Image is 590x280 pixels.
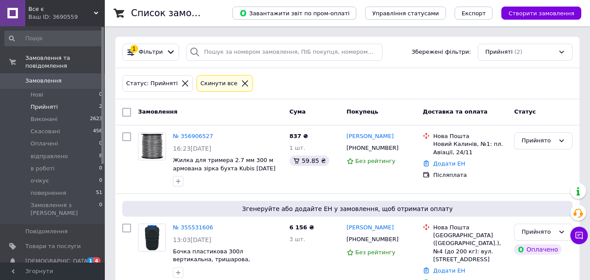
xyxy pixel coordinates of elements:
[173,133,213,139] a: № 356906527
[570,227,588,244] button: Чат з покупцем
[25,228,68,235] span: Повідомлення
[290,224,314,231] span: 6 156 ₴
[138,224,166,252] a: Фото товару
[514,244,561,255] div: Оплачено
[290,236,305,242] span: 3 шт.
[347,224,394,232] a: [PERSON_NAME]
[173,145,211,152] span: 16:23[DATE]
[131,8,220,18] h1: Список замовлень
[493,10,581,16] a: Створити замовлення
[99,177,102,185] span: 0
[173,224,213,231] a: № 355531606
[138,224,166,251] img: Фото товару
[173,236,211,243] span: 13:03[DATE]
[93,257,100,265] span: 4
[232,7,356,20] button: Завантажити звіт по пром-оплаті
[31,165,55,173] span: в роботі
[130,45,138,53] div: 1
[93,128,102,135] span: 456
[173,157,276,180] a: Жилка для тримера 2.7 мм 300 м армована зірка бухта Kubis [DATE] [DATE]
[138,133,166,160] img: Фото товару
[501,7,581,20] button: Створити замовлення
[433,160,465,167] a: Додати ЕН
[239,9,349,17] span: Завантажити звіт по пром-оплаті
[365,7,446,20] button: Управління статусами
[290,145,305,151] span: 1 шт.
[25,77,62,85] span: Замовлення
[138,132,166,160] a: Фото товару
[99,152,102,160] span: 8
[345,234,400,245] div: [PHONE_NUMBER]
[347,132,394,141] a: [PERSON_NAME]
[31,91,43,99] span: Нові
[138,108,177,115] span: Замовлення
[433,132,507,140] div: Нова Пошта
[462,10,486,17] span: Експорт
[25,54,105,70] span: Замовлення та повідомлення
[521,136,555,145] div: Прийнято
[433,232,507,263] div: [GEOGRAPHIC_DATA] ([GEOGRAPHIC_DATA].), №4 (до 200 кг): вул. [STREET_ADDRESS]
[423,108,487,115] span: Доставка та оплата
[514,48,522,55] span: (2)
[433,267,465,274] a: Додати ЕН
[514,108,536,115] span: Статус
[31,201,99,217] span: Замовлення з [PERSON_NAME]
[521,228,555,237] div: Прийнято
[124,79,179,88] div: Статус: Прийняті
[290,133,308,139] span: 837 ₴
[199,79,239,88] div: Cкинути все
[355,158,396,164] span: Без рейтингу
[90,115,102,123] span: 2623
[31,152,68,160] span: відправлено
[455,7,493,20] button: Експорт
[31,189,66,197] span: повернення
[139,48,163,56] span: Фільтри
[31,115,58,123] span: Виконані
[99,103,102,111] span: 2
[433,140,507,156] div: Новий Калинів, №1: пл. Авіації, 24/11
[173,248,253,271] a: Бочка пластикова 300л вертикальна, тришарова, нехарчова Рото Європласт
[290,108,306,115] span: Cума
[31,177,49,185] span: очікує
[28,5,94,13] span: Все є
[411,48,471,56] span: Збережені фільтри:
[372,10,439,17] span: Управління статусами
[31,103,58,111] span: Прийняті
[28,13,105,21] div: Ваш ID: 3690559
[25,257,90,265] span: [DEMOGRAPHIC_DATA]
[99,140,102,148] span: 0
[126,204,569,213] span: Згенеруйте або додайте ЕН у замовлення, щоб отримати оплату
[99,165,102,173] span: 0
[290,156,329,166] div: 59.85 ₴
[25,242,81,250] span: Товари та послуги
[433,171,507,179] div: Післяплата
[87,257,94,265] span: 1
[99,91,102,99] span: 0
[4,31,103,46] input: Пошук
[433,224,507,232] div: Нова Пошта
[186,44,382,61] input: Пошук за номером замовлення, ПІБ покупця, номером телефону, Email, номером накладної
[345,142,400,154] div: [PHONE_NUMBER]
[96,189,102,197] span: 51
[347,108,379,115] span: Покупець
[99,201,102,217] span: 0
[31,128,60,135] span: Скасовані
[508,10,574,17] span: Створити замовлення
[355,249,396,256] span: Без рейтингу
[31,140,58,148] span: Оплачені
[485,48,512,56] span: Прийняті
